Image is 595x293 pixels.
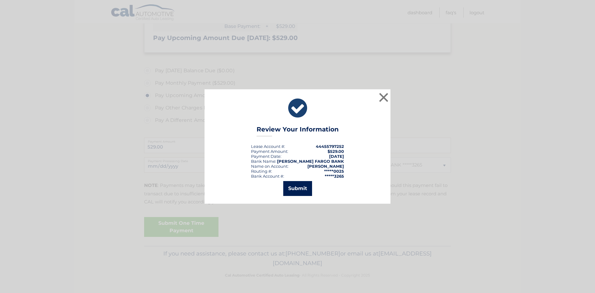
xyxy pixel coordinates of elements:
span: $529.00 [328,149,344,154]
div: : [251,154,281,159]
button: × [377,91,390,104]
h3: Review Your Information [257,126,339,136]
div: Bank Account #: [251,174,284,179]
div: Routing #: [251,169,272,174]
strong: 44455797252 [316,144,344,149]
div: Bank Name: [251,159,276,164]
strong: [PERSON_NAME] [307,164,344,169]
div: Lease Account #: [251,144,285,149]
strong: [PERSON_NAME] FARGO BANK [277,159,344,164]
button: Submit [283,181,312,196]
span: Payment Date [251,154,280,159]
div: Name on Account: [251,164,289,169]
div: Payment Amount: [251,149,288,154]
span: [DATE] [329,154,344,159]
